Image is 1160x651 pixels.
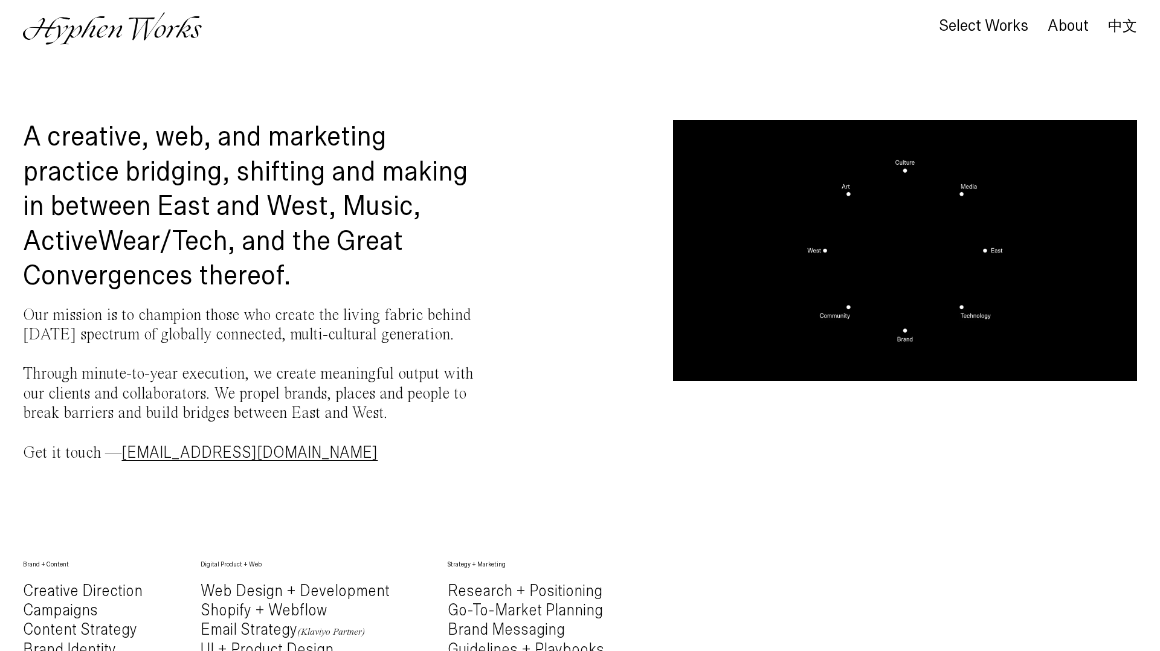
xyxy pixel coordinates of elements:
[939,20,1028,33] a: Select Works
[23,12,201,45] img: Hyphen Works
[1048,20,1089,33] a: About
[297,627,365,637] em: (Klaviyo Partner)
[201,560,390,569] h6: Digital Product + Web
[673,120,1137,381] video: Your browser does not support the video tag.
[121,444,378,461] a: [EMAIL_ADDRESS][DOMAIN_NAME]
[23,306,487,463] p: Our mission is to champion those who create the living fabric behind [DATE] spectrum of globally ...
[23,120,487,294] h1: A creative, web, and marketing practice bridging, shifting and making in between East and West, M...
[1108,19,1137,33] a: 中文
[23,560,143,569] h6: Brand + Content
[448,560,624,569] h6: Strategy + Marketing
[939,18,1028,34] div: Select Works
[1048,18,1089,34] div: About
